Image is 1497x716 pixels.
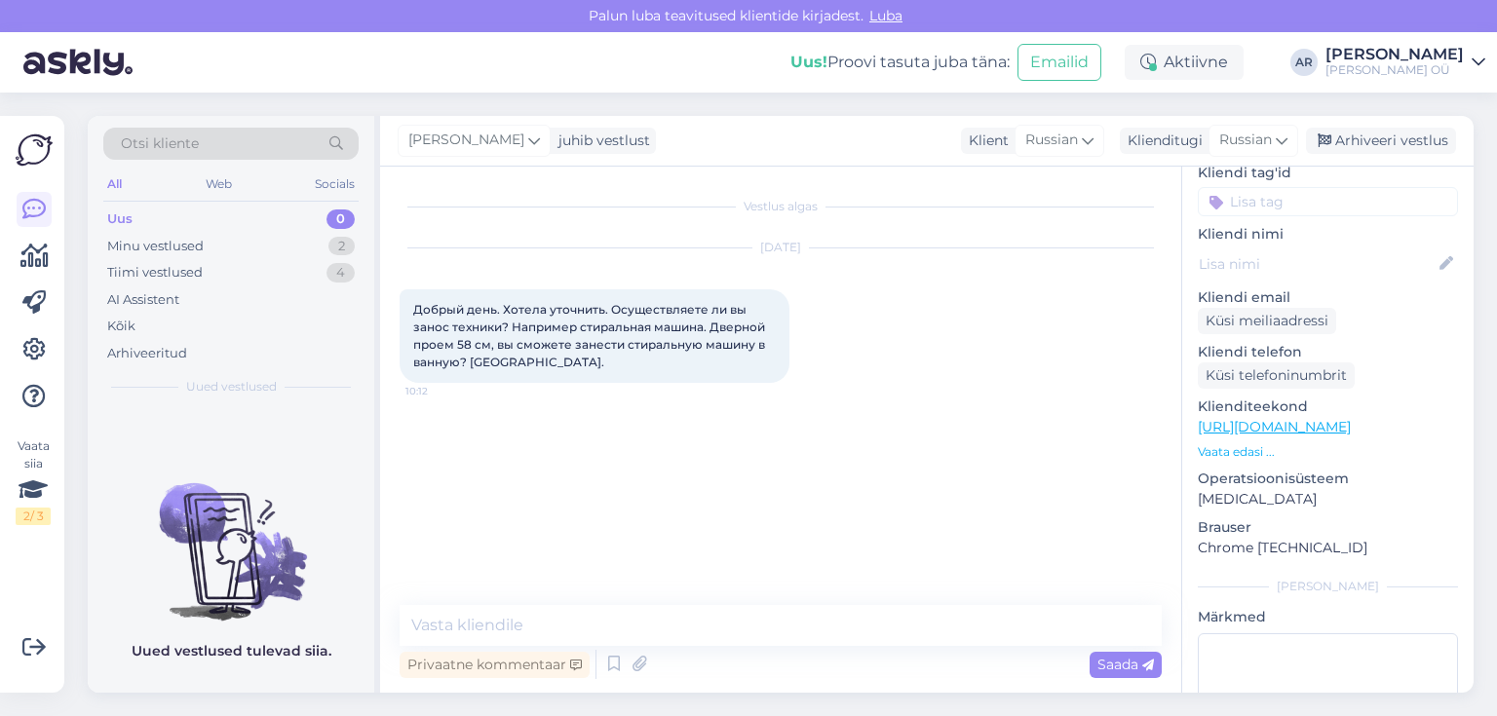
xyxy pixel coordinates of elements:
[132,641,331,661] p: Uued vestlused tulevad siia.
[1125,45,1244,80] div: Aktiivne
[1219,130,1272,151] span: Russian
[1025,130,1078,151] span: Russian
[1198,578,1458,595] div: [PERSON_NAME]
[1325,47,1485,78] a: [PERSON_NAME][PERSON_NAME] OÜ
[1198,308,1336,334] div: Küsi meiliaadressi
[1325,47,1464,62] div: [PERSON_NAME]
[107,237,204,256] div: Minu vestlused
[1198,607,1458,627] p: Märkmed
[1198,469,1458,489] p: Operatsioonisüsteem
[1306,128,1456,154] div: Arhiveeri vestlus
[107,209,133,229] div: Uus
[790,51,1010,74] div: Proovi tasuta juba täna:
[405,384,479,398] span: 10:12
[16,508,51,525] div: 2 / 3
[1097,656,1154,673] span: Saada
[1198,489,1458,509] p: [MEDICAL_DATA]
[107,263,203,283] div: Tiimi vestlused
[1198,163,1458,183] p: Kliendi tag'id
[1198,418,1351,435] a: [URL][DOMAIN_NAME]
[1199,253,1436,275] input: Lisa nimi
[16,132,53,169] img: Askly Logo
[400,198,1162,215] div: Vestlus algas
[400,652,590,678] div: Privaatne kommentaar
[1198,287,1458,308] p: Kliendi email
[1198,187,1458,216] input: Lisa tag
[1198,517,1458,538] p: Brauser
[326,209,355,229] div: 0
[1198,443,1458,461] p: Vaata edasi ...
[121,133,199,154] span: Otsi kliente
[864,7,908,24] span: Luba
[961,131,1009,151] div: Klient
[107,290,179,310] div: AI Assistent
[1017,44,1101,81] button: Emailid
[1198,538,1458,558] p: Chrome [TECHNICAL_ID]
[107,317,135,336] div: Kõik
[16,437,51,525] div: Vaata siia
[107,344,187,363] div: Arhiveeritud
[328,237,355,256] div: 2
[551,131,650,151] div: juhib vestlust
[1198,224,1458,245] p: Kliendi nimi
[202,171,236,197] div: Web
[88,448,374,623] img: No chats
[1120,131,1203,151] div: Klienditugi
[790,53,827,71] b: Uus!
[408,130,524,151] span: [PERSON_NAME]
[1198,396,1458,417] p: Klienditeekond
[1325,62,1464,78] div: [PERSON_NAME] OÜ
[186,378,277,396] span: Uued vestlused
[103,171,126,197] div: All
[1198,342,1458,362] p: Kliendi telefon
[311,171,359,197] div: Socials
[400,239,1162,256] div: [DATE]
[1198,362,1355,389] div: Küsi telefoninumbrit
[326,263,355,283] div: 4
[413,302,768,369] span: Добрый день. Хотела уточнить. Осуществляете ли вы занос техники? Например стиральная машина. Двер...
[1290,49,1318,76] div: AR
